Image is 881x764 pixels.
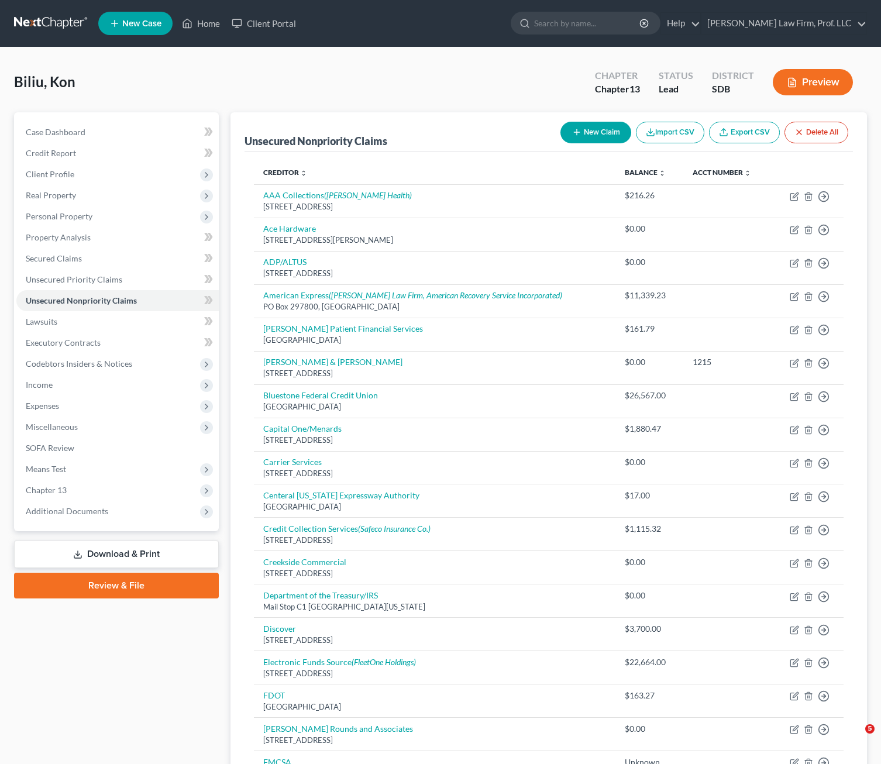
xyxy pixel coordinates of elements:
[636,122,704,143] button: Import CSV
[26,401,59,411] span: Expenses
[712,69,754,82] div: District
[629,83,640,94] span: 13
[625,190,674,201] div: $216.26
[693,168,751,177] a: Acct Number unfold_more
[263,435,607,446] div: [STREET_ADDRESS]
[263,368,607,379] div: [STREET_ADDRESS]
[263,701,607,713] div: [GEOGRAPHIC_DATA]
[841,724,869,752] iframe: Intercom live chat
[263,401,607,412] div: [GEOGRAPHIC_DATA]
[26,359,132,369] span: Codebtors Insiders & Notices
[358,524,431,534] i: (Safeco Insurance Co.)
[16,290,219,311] a: Unsecured Nonpriority Claims
[26,274,122,284] span: Unsecured Priority Claims
[625,256,674,268] div: $0.00
[26,253,82,263] span: Secured Claims
[14,541,219,568] a: Download & Print
[26,380,53,390] span: Income
[14,73,75,90] span: Biliu, Kon
[744,170,751,177] i: unfold_more
[625,490,674,501] div: $17.00
[625,523,674,535] div: $1,115.32
[263,357,402,367] a: [PERSON_NAME] & [PERSON_NAME]
[263,735,607,746] div: [STREET_ADDRESS]
[263,690,285,700] a: FDOT
[263,190,412,200] a: AAA Collections([PERSON_NAME] Health)
[26,295,137,305] span: Unsecured Nonpriority Claims
[659,170,666,177] i: unfold_more
[263,324,423,333] a: [PERSON_NAME] Patient Financial Services
[263,257,307,267] a: ADP/ALTUS
[263,268,607,279] div: [STREET_ADDRESS]
[263,457,322,467] a: Carrier Services
[595,69,640,82] div: Chapter
[625,556,674,568] div: $0.00
[625,623,674,635] div: $3,700.00
[122,19,161,28] span: New Case
[625,423,674,435] div: $1,880.47
[26,506,108,516] span: Additional Documents
[659,82,693,96] div: Lead
[625,590,674,601] div: $0.00
[26,443,74,453] span: SOFA Review
[26,211,92,221] span: Personal Property
[625,168,666,177] a: Balance unfold_more
[773,69,853,95] button: Preview
[701,13,866,34] a: [PERSON_NAME] Law Firm, Prof. LLC
[16,311,219,332] a: Lawsuits
[709,122,780,143] a: Export CSV
[534,12,641,34] input: Search by name...
[263,635,607,646] div: [STREET_ADDRESS]
[26,148,76,158] span: Credit Report
[659,69,693,82] div: Status
[625,723,674,735] div: $0.00
[784,122,848,143] button: Delete All
[26,485,67,495] span: Chapter 13
[263,490,419,500] a: Centeral [US_STATE] Expressway Authority
[26,338,101,347] span: Executory Contracts
[26,169,74,179] span: Client Profile
[263,624,296,634] a: Discover
[16,143,219,164] a: Credit Report
[263,223,316,233] a: Ace Hardware
[625,223,674,235] div: $0.00
[263,535,607,546] div: [STREET_ADDRESS]
[263,724,413,734] a: [PERSON_NAME] Rounds and Associates
[263,168,307,177] a: Creditor unfold_more
[26,190,76,200] span: Real Property
[263,468,607,479] div: [STREET_ADDRESS]
[263,390,378,400] a: Bluestone Federal Credit Union
[625,356,674,368] div: $0.00
[712,82,754,96] div: SDB
[263,290,562,300] a: American Express([PERSON_NAME] Law Firm, American Recovery Service Incorporated)
[263,201,607,212] div: [STREET_ADDRESS]
[16,332,219,353] a: Executory Contracts
[329,290,562,300] i: ([PERSON_NAME] Law Firm, American Recovery Service Incorporated)
[661,13,700,34] a: Help
[352,657,416,667] i: (FleetOne Holdings)
[263,601,607,612] div: Mail Stop C1 [GEOGRAPHIC_DATA][US_STATE]
[625,390,674,401] div: $26,567.00
[263,568,607,579] div: [STREET_ADDRESS]
[625,456,674,468] div: $0.00
[560,122,631,143] button: New Claim
[26,422,78,432] span: Miscellaneous
[324,190,412,200] i: ([PERSON_NAME] Health)
[26,316,57,326] span: Lawsuits
[865,724,875,734] span: 5
[263,424,342,433] a: Capital One/Menards
[625,290,674,301] div: $11,339.23
[300,170,307,177] i: unfold_more
[625,656,674,668] div: $22,664.00
[625,690,674,701] div: $163.27
[26,232,91,242] span: Property Analysis
[263,557,346,567] a: Creekside Commercial
[263,301,607,312] div: PO Box 297800, [GEOGRAPHIC_DATA]
[595,82,640,96] div: Chapter
[26,127,85,137] span: Case Dashboard
[16,227,219,248] a: Property Analysis
[263,501,607,512] div: [GEOGRAPHIC_DATA]
[263,235,607,246] div: [STREET_ADDRESS][PERSON_NAME]
[16,248,219,269] a: Secured Claims
[16,438,219,459] a: SOFA Review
